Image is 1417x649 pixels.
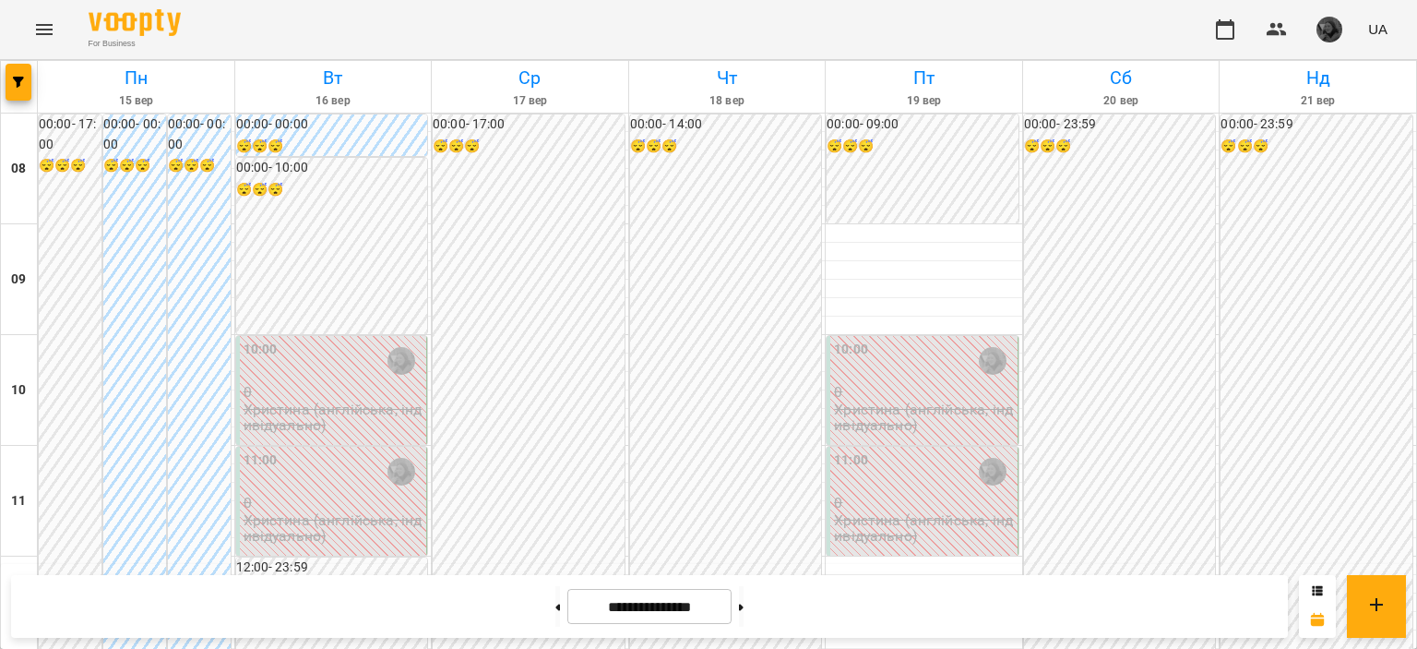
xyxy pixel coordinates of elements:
[244,512,423,545] p: Христина (англійська, індивідуально)
[1222,92,1413,110] h6: 21 вер
[387,458,415,486] img: Губич Христина (а)
[168,156,231,176] h6: 😴😴😴
[1024,137,1216,157] h6: 😴😴😴
[236,137,428,157] h6: 😴😴😴
[1316,17,1342,42] img: 0b99b761047abbbb3b0f46a24ef97f76.jpg
[11,380,26,401] h6: 10
[236,158,428,178] h6: 00:00 - 10:00
[632,64,823,92] h6: Чт
[1368,19,1387,39] span: UA
[828,92,1019,110] h6: 19 вер
[435,92,625,110] h6: 17 вер
[236,114,428,135] h6: 00:00 - 00:00
[22,7,66,52] button: Menu
[238,64,429,92] h6: Вт
[168,114,231,154] h6: 00:00 - 00:00
[41,92,232,110] h6: 15 вер
[236,558,428,578] h6: 12:00 - 23:59
[39,114,101,154] h6: 00:00 - 17:00
[834,402,1014,434] p: Христина (англійська, індивідуально)
[632,92,823,110] h6: 18 вер
[1026,92,1217,110] h6: 20 вер
[979,347,1006,375] img: Губич Христина (а)
[630,137,822,157] h6: 😴😴😴
[828,64,1019,92] h6: Пт
[979,458,1006,486] img: Губич Христина (а)
[630,114,822,135] h6: 00:00 - 14:00
[39,156,101,176] h6: 😴😴😴
[834,512,1014,545] p: Христина (англійська, індивідуально)
[244,451,278,471] label: 11:00
[827,114,1018,135] h6: 00:00 - 09:00
[236,180,428,200] h6: 😴😴😴
[11,270,26,290] h6: 09
[435,64,625,92] h6: Ср
[834,340,868,360] label: 10:00
[834,451,868,471] label: 11:00
[238,92,429,110] h6: 16 вер
[834,495,1014,511] p: 0
[244,384,423,400] p: 0
[41,64,232,92] h6: Пн
[387,347,415,375] img: Губич Христина (а)
[1024,114,1216,135] h6: 00:00 - 23:59
[244,402,423,434] p: Христина (англійська, індивідуально)
[1221,114,1412,135] h6: 00:00 - 23:59
[89,38,181,50] span: For Business
[11,159,26,179] h6: 08
[1361,12,1395,46] button: UA
[89,9,181,36] img: Voopty Logo
[1222,64,1413,92] h6: Нд
[103,114,166,154] h6: 00:00 - 00:00
[834,384,1014,400] p: 0
[244,340,278,360] label: 10:00
[433,137,625,157] h6: 😴😴😴
[1221,137,1412,157] h6: 😴😴😴
[1026,64,1217,92] h6: Сб
[433,114,625,135] h6: 00:00 - 17:00
[11,491,26,511] h6: 11
[244,495,423,511] p: 0
[827,137,1018,157] h6: 😴😴😴
[103,156,166,176] h6: 😴😴😴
